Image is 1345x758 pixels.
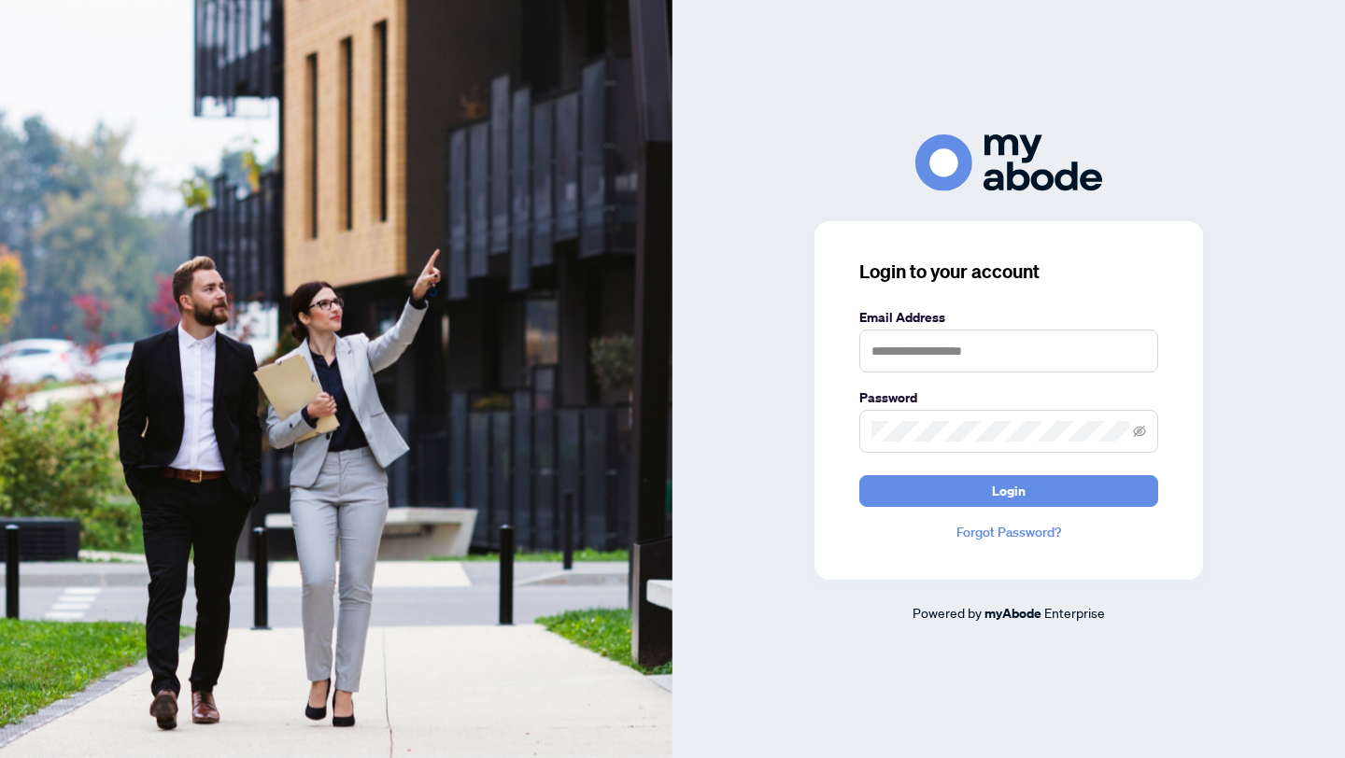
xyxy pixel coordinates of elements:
span: Powered by [913,604,982,621]
label: Password [859,387,1158,408]
label: Email Address [859,307,1158,328]
span: eye-invisible [1133,425,1146,438]
a: myAbode [984,603,1041,624]
img: ma-logo [915,134,1102,191]
a: Forgot Password? [859,522,1158,542]
span: Enterprise [1044,604,1105,621]
button: Login [859,475,1158,507]
span: Login [992,476,1026,506]
h3: Login to your account [859,259,1158,285]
